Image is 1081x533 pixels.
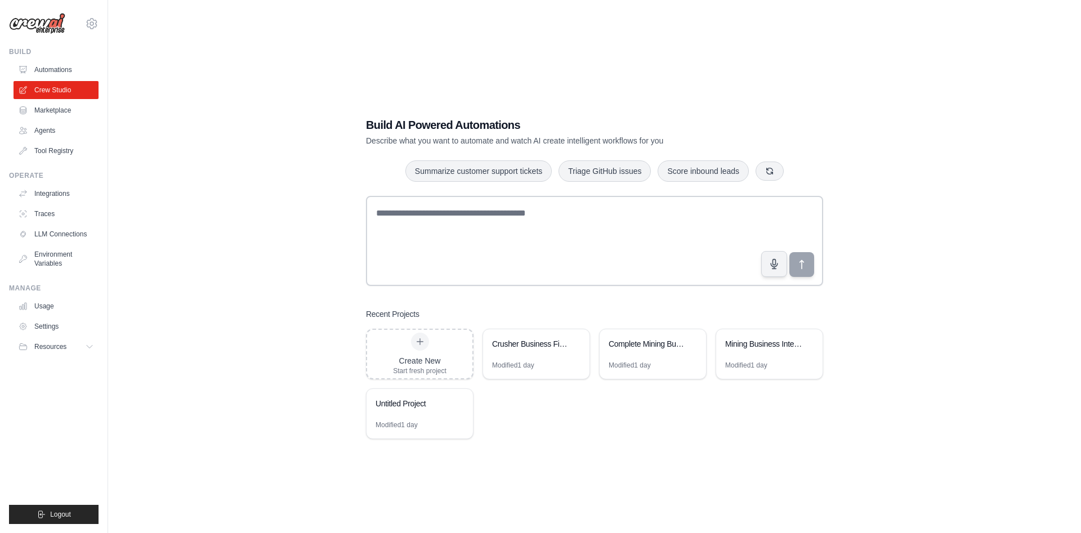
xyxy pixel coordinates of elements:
div: Operate [9,171,99,180]
div: Start fresh project [393,366,446,375]
a: Marketplace [14,101,99,119]
span: Resources [34,342,66,351]
div: Create New [393,355,446,366]
div: Crusher Business Financial Analytics [492,338,569,350]
button: Click to speak your automation idea [761,251,787,277]
div: Build [9,47,99,56]
div: Mining Business Intelligence Empire [725,338,802,350]
a: Agents [14,122,99,140]
button: Resources [14,338,99,356]
img: Logo [9,13,65,34]
button: Get new suggestions [756,162,784,181]
div: Modified 1 day [725,361,767,370]
button: Score inbound leads [658,160,749,182]
a: Tool Registry [14,142,99,160]
span: Logout [50,510,71,519]
div: Untitled Project [376,398,453,409]
a: LLM Connections [14,225,99,243]
div: Complete Mining Business Intelligence - Maps, Sheets & WhatsApp [609,338,686,350]
a: Automations [14,61,99,79]
a: Usage [14,297,99,315]
div: Modified 1 day [376,420,418,429]
a: Crew Studio [14,81,99,99]
div: Modified 1 day [609,361,651,370]
a: Integrations [14,185,99,203]
div: Modified 1 day [492,361,534,370]
p: Describe what you want to automate and watch AI create intelligent workflows for you [366,135,744,146]
a: Environment Variables [14,245,99,272]
h1: Build AI Powered Automations [366,117,744,133]
a: Traces [14,205,99,223]
div: Manage [9,284,99,293]
button: Triage GitHub issues [559,160,651,182]
a: Settings [14,317,99,335]
button: Summarize customer support tickets [405,160,552,182]
button: Logout [9,505,99,524]
h3: Recent Projects [366,308,419,320]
